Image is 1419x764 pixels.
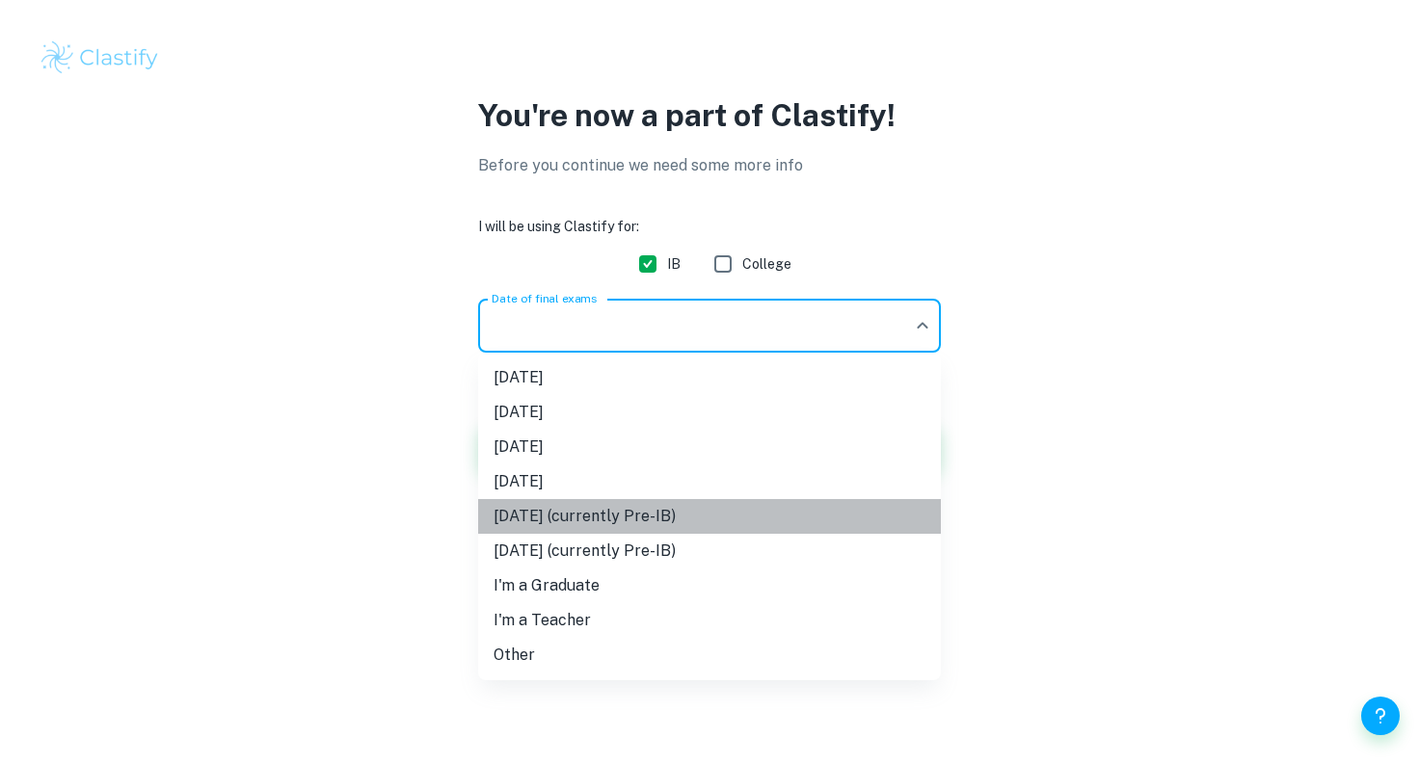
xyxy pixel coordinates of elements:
[478,430,941,464] li: [DATE]
[478,464,941,499] li: [DATE]
[478,568,941,603] li: I'm a Graduate
[478,603,941,638] li: I'm a Teacher
[478,499,941,534] li: [DATE] (currently Pre-IB)
[478,638,941,672] li: Other
[478,534,941,568] li: [DATE] (currently Pre-IB)
[478,360,941,395] li: [DATE]
[478,395,941,430] li: [DATE]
